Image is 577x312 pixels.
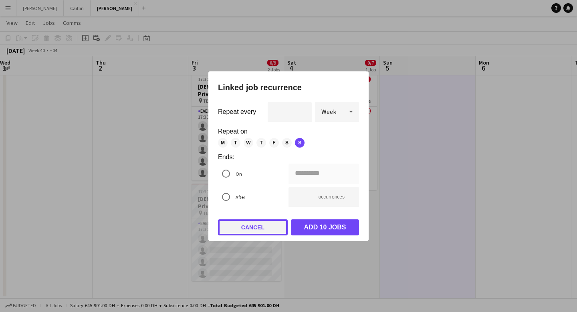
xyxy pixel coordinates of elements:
span: T [256,138,266,148]
span: F [269,138,279,148]
label: Ends: [218,154,359,160]
button: Cancel [218,219,288,235]
label: After [234,190,245,203]
span: T [231,138,240,148]
h1: Linked job recurrence [218,81,359,94]
span: S [295,138,305,148]
mat-chip-listbox: Repeat weekly [218,138,359,148]
button: Add 10 jobs [291,219,359,235]
span: Week [321,107,336,115]
label: Repeat on [218,128,359,135]
span: S [282,138,292,148]
span: W [244,138,253,148]
span: M [218,138,228,148]
label: On [234,167,242,180]
label: Repeat every [218,109,256,115]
